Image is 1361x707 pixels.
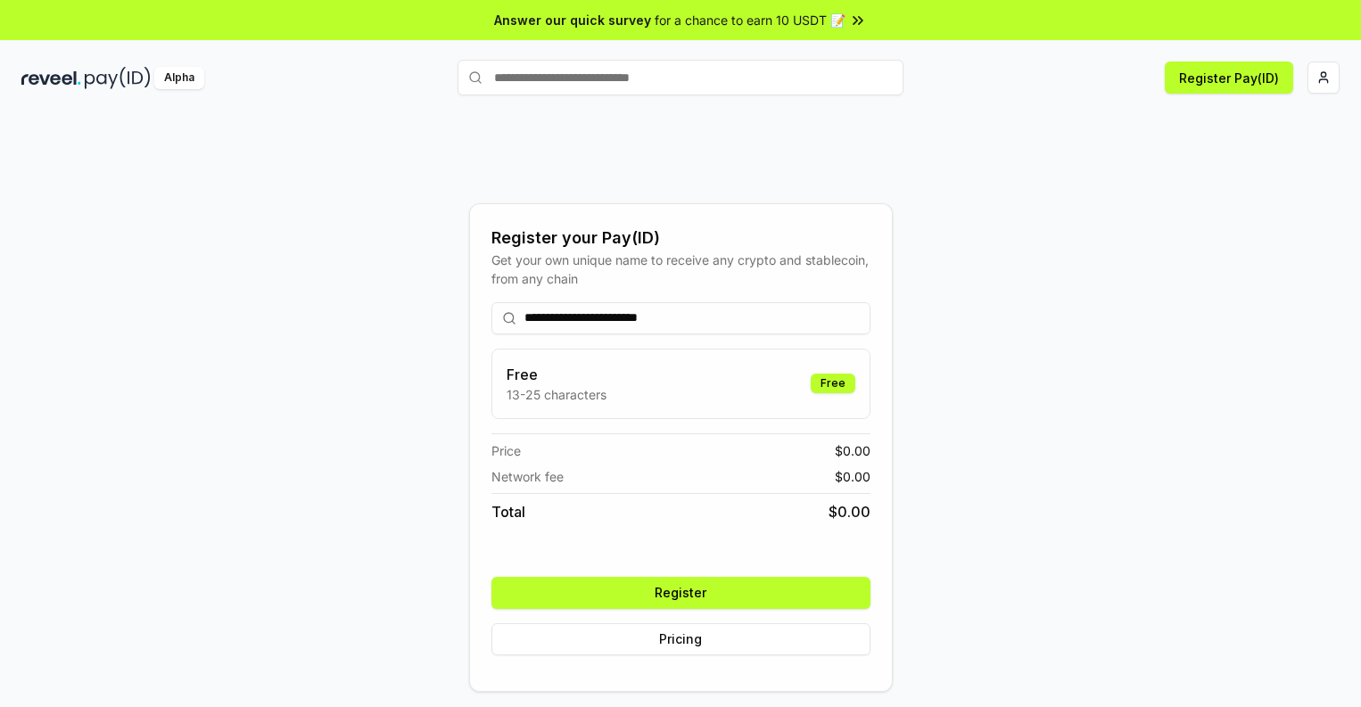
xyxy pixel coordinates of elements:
[491,501,525,522] span: Total
[829,501,870,522] span: $ 0.00
[811,374,855,393] div: Free
[491,251,870,288] div: Get your own unique name to receive any crypto and stablecoin, from any chain
[491,577,870,609] button: Register
[835,467,870,486] span: $ 0.00
[491,441,521,460] span: Price
[21,67,81,89] img: reveel_dark
[1165,62,1293,94] button: Register Pay(ID)
[507,385,606,404] p: 13-25 characters
[655,11,845,29] span: for a chance to earn 10 USDT 📝
[494,11,651,29] span: Answer our quick survey
[491,226,870,251] div: Register your Pay(ID)
[491,467,564,486] span: Network fee
[85,67,151,89] img: pay_id
[491,623,870,655] button: Pricing
[507,364,606,385] h3: Free
[835,441,870,460] span: $ 0.00
[154,67,204,89] div: Alpha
